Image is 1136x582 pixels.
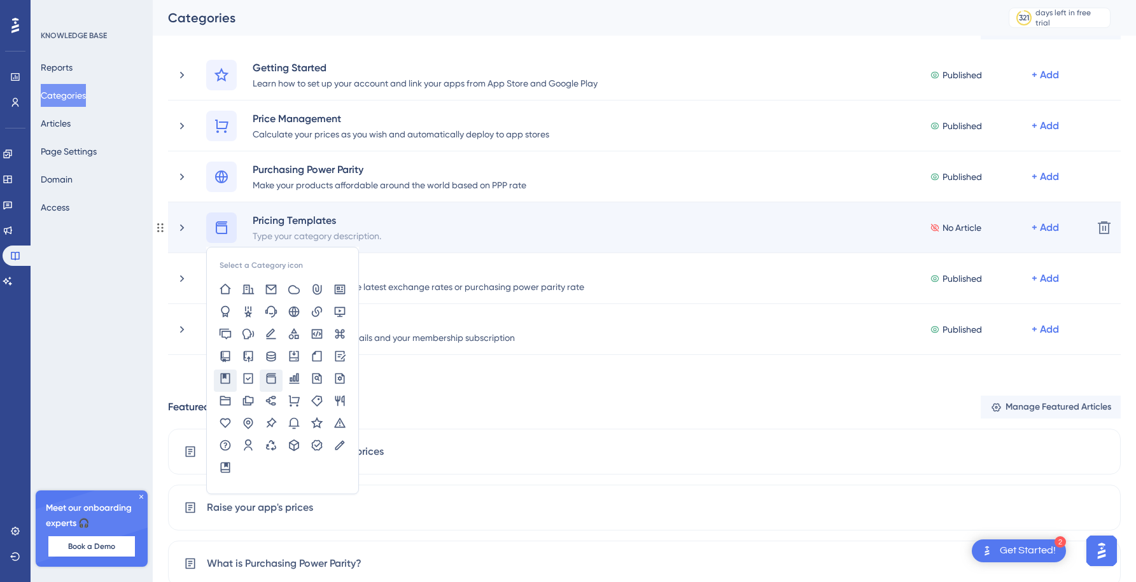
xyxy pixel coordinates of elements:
[252,162,527,177] div: Purchasing Power Parity
[252,111,550,126] div: Price Management
[252,329,515,345] div: Manage your account details and your membership subscription
[41,31,107,41] div: KNOWLEDGE BASE
[207,500,313,515] span: Raise your app's prices
[1032,322,1059,337] div: + Add
[41,140,97,163] button: Page Settings
[48,536,135,557] button: Book a Demo
[1083,532,1121,570] iframe: UserGuiding AI Assistant Launcher
[168,9,977,27] div: Categories
[943,169,982,184] span: Published
[943,67,982,83] span: Published
[252,228,382,243] div: Type your category description.
[981,396,1121,419] button: Manage Featured Articles
[207,556,361,571] span: What is Purchasing Power Parity?
[1000,544,1056,558] div: Get Started!
[220,260,303,270] div: Select a Category icon
[252,126,550,141] div: Calculate your prices as you wish and automatically deploy to app stores
[1032,169,1059,184] div: + Add
[252,75,598,90] div: Learn how to set up your account and link your apps from App Store and Google Play
[41,84,86,107] button: Categories
[41,56,73,79] button: Reports
[252,177,527,192] div: Make your products affordable around the world based on PPP rate
[41,196,69,219] button: Access
[943,271,982,286] span: Published
[168,399,247,415] div: Featured Articles
[1055,536,1066,548] div: 2
[252,263,585,279] div: Exports & Imports
[1019,13,1029,23] div: 321
[252,60,598,75] div: Getting Started
[943,118,982,134] span: Published
[1032,271,1059,286] div: + Add
[252,212,382,228] div: Pricing Templates
[46,501,137,531] span: Meet our onboarding experts 🎧
[252,279,585,294] div: Export your price data, the latest exchange rates or purchasing power parity rate
[943,322,982,337] span: Published
[68,541,115,551] span: Book a Demo
[252,314,515,329] div: Account & Billing
[41,168,73,191] button: Domain
[972,539,1066,562] div: Open Get Started! checklist, remaining modules: 2
[943,220,981,235] span: No Article
[1035,8,1106,28] div: days left in free trial
[1006,399,1111,415] span: Manage Featured Articles
[979,543,995,558] img: launcher-image-alternative-text
[41,112,71,135] button: Articles
[1032,67,1059,83] div: + Add
[1032,220,1059,235] div: + Add
[1032,118,1059,134] div: + Add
